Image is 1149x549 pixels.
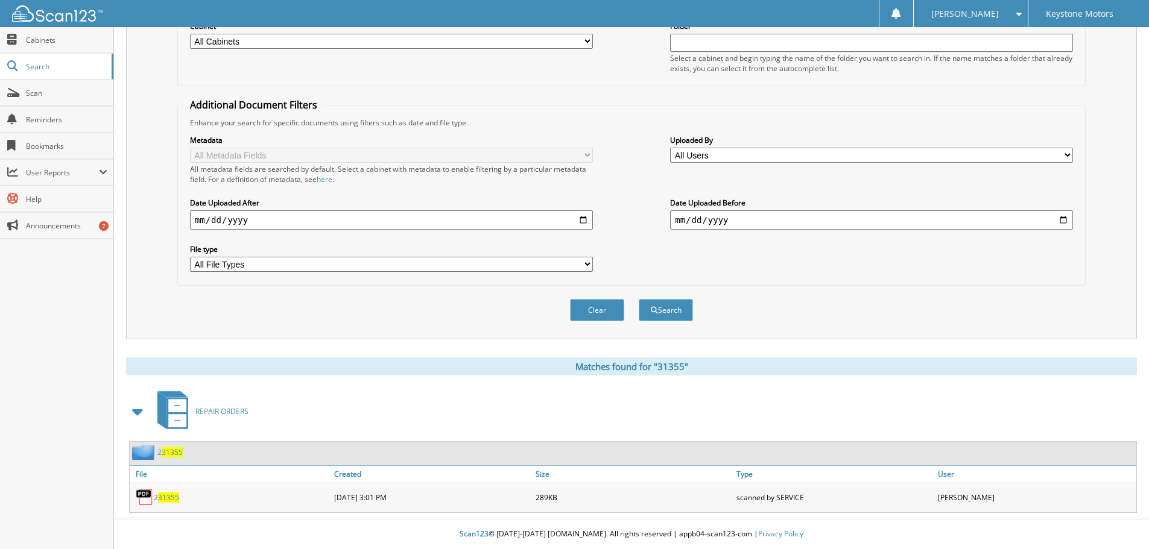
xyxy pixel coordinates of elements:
a: here [317,174,332,184]
span: 31355 [162,447,183,457]
span: [PERSON_NAME] [931,10,999,17]
div: 7 [99,221,109,231]
div: [DATE] 3:01 PM [331,485,533,509]
label: Uploaded By [670,135,1073,145]
span: REPAIR ORDERS [195,406,248,416]
a: Created [331,466,533,482]
span: Reminders [26,115,107,125]
span: Scan [26,88,107,98]
input: start [190,210,593,230]
a: 231355 [154,492,179,503]
span: Keystone Motors [1046,10,1113,17]
span: 31355 [158,492,179,503]
div: 289KB [533,485,734,509]
span: Help [26,194,107,204]
label: Date Uploaded After [190,198,593,208]
span: Announcements [26,221,107,231]
div: Select a cabinet and begin typing the name of the folder you want to search in. If the name match... [670,53,1073,74]
label: Metadata [190,135,593,145]
label: Date Uploaded Before [670,198,1073,208]
div: scanned by SERVICE [733,485,935,509]
div: © [DATE]-[DATE] [DOMAIN_NAME]. All rights reserved | appb04-scan123-com | [114,519,1149,549]
a: Type [733,466,935,482]
input: end [670,210,1073,230]
a: User [935,466,1136,482]
button: Search [639,299,693,321]
span: Search [26,61,106,72]
a: File [130,466,331,482]
button: Clear [570,299,624,321]
label: File type [190,244,593,254]
a: Size [533,466,734,482]
img: PDF.png [136,488,154,506]
legend: Additional Document Filters [184,98,323,111]
span: Cabinets [26,35,107,45]
a: Privacy Policy [758,529,803,539]
a: REPAIR ORDERS [150,387,248,435]
span: User Reports [26,168,99,178]
div: All metadata fields are searched by default. Select a cabinet with metadata to enable filtering b... [190,164,593,184]
img: folder2.png [132,445,157,460]
div: Enhance your search for specific documents using filters such as date and file type. [184,118,1079,128]
div: [PERSON_NAME] [935,485,1136,509]
div: Matches found for "31355" [126,357,1137,375]
img: scan123-logo-white.svg [12,5,103,22]
span: Scan123 [460,529,489,539]
a: 231355 [157,447,183,457]
span: Bookmarks [26,141,107,151]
